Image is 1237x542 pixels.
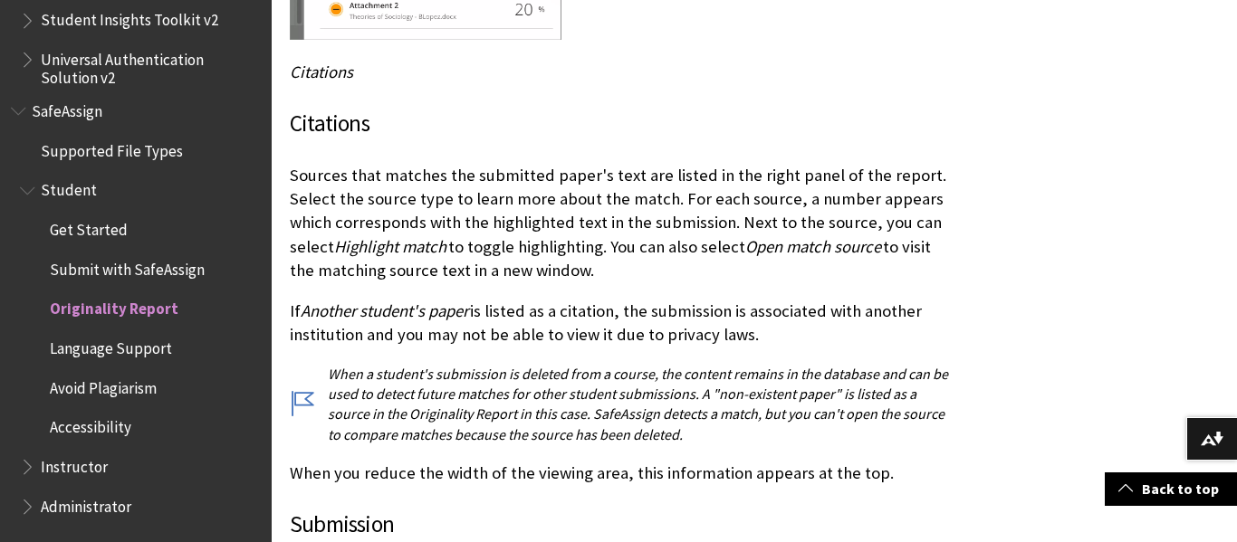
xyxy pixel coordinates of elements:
[41,452,108,476] span: Instructor
[32,96,102,120] span: SafeAssign
[290,364,951,445] p: When a student's submission is deleted from a course, the content remains in the database and can...
[41,176,97,200] span: Student
[41,44,259,87] span: Universal Authentication Solution v2
[301,300,468,321] span: Another student's paper
[290,508,951,542] h3: Submission
[50,333,172,357] span: Language Support
[50,294,178,319] span: Originality Report
[290,461,951,485] p: When you reduce the width of the viewing area, this information appears at the top.
[41,136,183,160] span: Supported File Types
[50,413,131,437] span: Accessibility
[11,96,261,521] nav: Book outline for Blackboard SafeAssign
[50,254,205,279] span: Submit with SafeAssign
[290,62,353,82] span: Citations
[50,214,128,239] span: Get Started
[50,373,157,397] span: Avoid Plagiarism
[1105,472,1237,506] a: Back to top
[334,236,446,257] span: Highlight match
[41,491,131,516] span: Administrator
[41,5,218,30] span: Student Insights Toolkit v2
[290,164,951,282] p: Sources that matches the submitted paper's text are listed in the right panel of the report. Sele...
[290,107,951,141] h3: Citations
[745,236,881,257] span: Open match source
[290,300,951,347] p: If is listed as a citation, the submission is associated with another institution and you may not...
